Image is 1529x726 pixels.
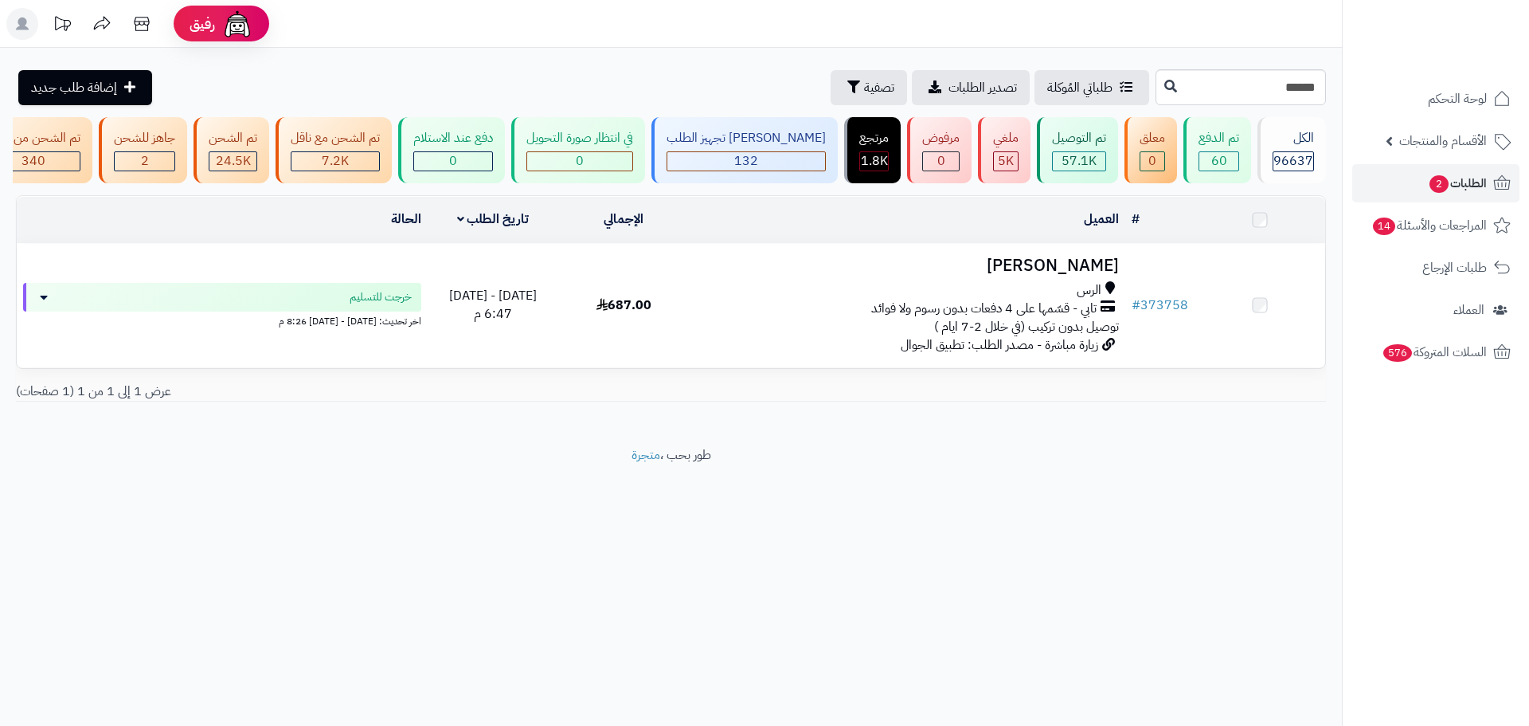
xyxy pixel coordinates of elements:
[42,8,82,44] a: تحديثات المنصة
[1429,175,1449,193] span: 2
[4,383,671,401] div: عرض 1 إلى 1 من 1 (1 صفحات)
[696,257,1119,275] h3: [PERSON_NAME]
[912,70,1030,105] a: تصدير الطلبات
[1062,151,1097,171] span: 57.1K
[322,151,349,171] span: 7.2K
[864,78,894,97] span: تصفية
[596,296,651,315] span: 687.00
[216,151,251,171] span: 24.5K
[449,286,537,324] span: [DATE] - [DATE] 6:47 م
[31,78,117,97] span: إضافة طلب جديد
[1140,152,1164,171] div: 0
[457,210,530,229] a: تاريخ الطلب
[1077,281,1101,300] span: الرس
[1180,117,1254,183] a: تم الدفع 60
[1053,152,1105,171] div: 57054
[291,129,380,147] div: تم الشحن مع ناقل
[632,445,660,465] a: متجرة
[190,117,272,183] a: تم الشحن 24.5K
[1052,129,1106,147] div: تم التوصيل
[1383,344,1412,362] span: 576
[96,117,190,183] a: جاهز للشحن 2
[1121,117,1180,183] a: معلق 0
[860,152,888,171] div: 1845
[998,151,1014,171] span: 5K
[993,129,1019,147] div: ملغي
[994,152,1018,171] div: 4998
[391,210,421,229] a: الحالة
[859,129,889,147] div: مرتجع
[734,151,758,171] span: 132
[1199,129,1239,147] div: تم الدفع
[648,117,841,183] a: [PERSON_NAME] تجهيز الطلب 132
[1373,218,1395,235] span: 14
[1352,80,1519,118] a: لوحة التحكم
[1132,210,1140,229] a: #
[1132,296,1188,315] a: #373758
[1382,341,1487,363] span: السلات المتروكة
[871,300,1097,318] span: تابي - قسّمها على 4 دفعات بدون رسوم ولا فوائد
[1352,291,1519,329] a: العملاء
[414,152,492,171] div: 0
[1148,151,1156,171] span: 0
[1273,151,1313,171] span: 96637
[1352,333,1519,371] a: السلات المتروكة576
[1211,151,1227,171] span: 60
[937,151,945,171] span: 0
[1352,249,1519,287] a: طلبات الإرجاع
[395,117,508,183] a: دفع عند الاستلام 0
[1352,164,1519,202] a: الطلبات2
[667,152,825,171] div: 132
[272,117,395,183] a: تم الشحن مع ناقل 7.2K
[861,151,888,171] span: 1.8K
[1371,214,1487,237] span: المراجعات والأسئلة
[209,152,256,171] div: 24546
[1034,70,1149,105] a: طلباتي المُوكلة
[209,129,257,147] div: تم الشحن
[1428,88,1487,110] span: لوحة التحكم
[901,336,1098,355] span: زيارة مباشرة - مصدر الطلب: تطبيق الجوال
[1084,210,1119,229] a: العميل
[190,14,215,33] span: رفيق
[18,70,152,105] a: إضافة طلب جديد
[667,129,826,147] div: [PERSON_NAME] تجهيز الطلب
[604,210,643,229] a: الإجمالي
[1273,129,1314,147] div: الكل
[922,129,960,147] div: مرفوض
[508,117,648,183] a: في انتظار صورة التحويل 0
[923,152,959,171] div: 0
[526,129,633,147] div: في انتظار صورة التحويل
[115,152,174,171] div: 2
[831,70,907,105] button: تصفية
[1428,172,1487,194] span: الطلبات
[114,129,175,147] div: جاهز للشحن
[841,117,904,183] a: مرتجع 1.8K
[1132,296,1140,315] span: #
[413,129,493,147] div: دفع عند الاستلام
[576,151,584,171] span: 0
[1034,117,1121,183] a: تم التوصيل 57.1K
[1399,130,1487,152] span: الأقسام والمنتجات
[904,117,975,183] a: مرفوض 0
[1422,257,1487,279] span: طلبات الإرجاع
[1199,152,1238,171] div: 60
[141,151,149,171] span: 2
[291,152,379,171] div: 7222
[934,317,1119,336] span: توصيل بدون تركيب (في خلال 2-7 ايام )
[23,312,421,328] div: اخر تحديث: [DATE] - [DATE] 8:26 م
[449,151,457,171] span: 0
[22,151,45,171] span: 340
[350,289,412,305] span: خرجت للتسليم
[948,78,1017,97] span: تصدير الطلبات
[1421,12,1514,45] img: logo-2.png
[527,152,632,171] div: 0
[1254,117,1329,183] a: الكل96637
[1047,78,1113,97] span: طلباتي المُوكلة
[1352,206,1519,245] a: المراجعات والأسئلة14
[975,117,1034,183] a: ملغي 5K
[221,8,253,40] img: ai-face.png
[1453,299,1484,321] span: العملاء
[1140,129,1165,147] div: معلق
